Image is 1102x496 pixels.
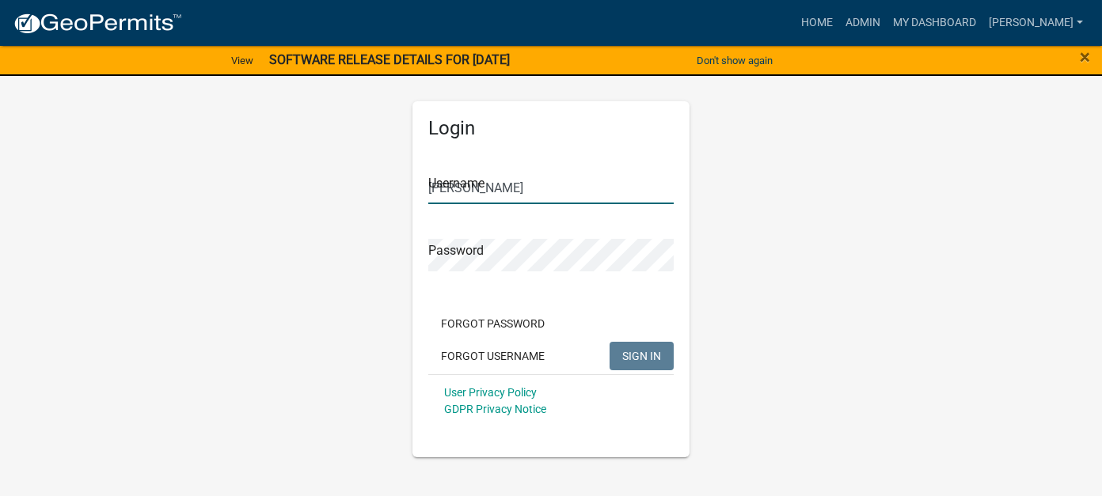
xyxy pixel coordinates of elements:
[1080,46,1090,68] span: ×
[428,309,557,338] button: Forgot Password
[982,8,1089,38] a: [PERSON_NAME]
[622,349,661,362] span: SIGN IN
[610,342,674,370] button: SIGN IN
[887,8,982,38] a: My Dashboard
[795,8,839,38] a: Home
[269,52,510,67] strong: SOFTWARE RELEASE DETAILS FOR [DATE]
[690,47,779,74] button: Don't show again
[444,386,537,399] a: User Privacy Policy
[839,8,887,38] a: Admin
[428,117,674,140] h5: Login
[225,47,260,74] a: View
[444,403,546,415] a: GDPR Privacy Notice
[1080,47,1090,66] button: Close
[428,342,557,370] button: Forgot Username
